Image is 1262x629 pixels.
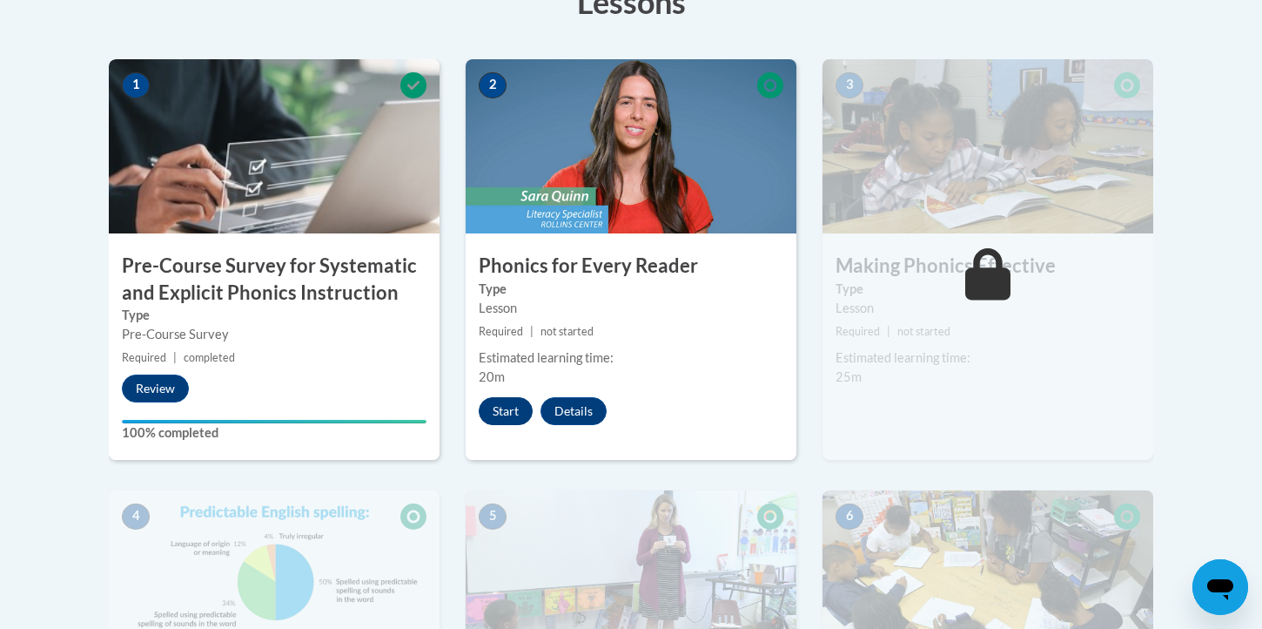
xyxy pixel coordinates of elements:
div: Lesson [836,299,1140,318]
div: Pre-Course Survey [122,325,426,344]
label: Type [122,306,426,325]
span: 3 [836,72,863,98]
span: | [887,325,890,338]
h3: Phonics for Every Reader [466,253,796,280]
span: completed [184,351,235,364]
span: 25m [836,369,862,384]
span: 4 [122,504,150,530]
span: not started [897,325,950,338]
span: | [173,351,177,364]
div: Estimated learning time: [836,348,1140,368]
span: Required [479,325,523,338]
label: Type [836,280,1140,299]
iframe: Button to launch messaging window [1192,559,1248,615]
img: Course Image [466,59,796,233]
button: Start [479,397,533,425]
div: Lesson [479,299,783,318]
label: 100% completed [122,423,426,443]
span: not started [540,325,594,338]
label: Type [479,280,783,299]
span: 2 [479,72,507,98]
button: Details [540,397,607,425]
img: Course Image [109,59,440,233]
button: Review [122,375,189,402]
span: 1 [122,72,150,98]
h3: Pre-Course Survey for Systematic and Explicit Phonics Instruction [109,253,440,307]
div: Estimated learning time: [479,348,783,368]
div: Your progress [122,420,426,423]
span: | [530,325,534,338]
span: 5 [479,504,507,530]
span: 6 [836,504,863,530]
span: Required [122,351,166,364]
span: Required [836,325,880,338]
h3: Making Phonics Effective [822,253,1153,280]
img: Course Image [822,59,1153,233]
span: 20m [479,369,505,384]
